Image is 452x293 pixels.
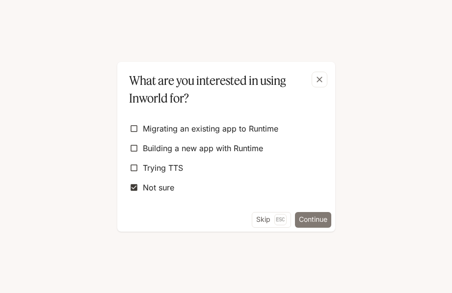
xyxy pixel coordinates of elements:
[143,162,183,174] span: Trying TTS
[143,142,263,154] span: Building a new app with Runtime
[143,182,174,193] span: Not sure
[274,214,287,225] p: Esc
[252,212,291,228] button: SkipEsc
[143,123,278,134] span: Migrating an existing app to Runtime
[129,72,319,107] p: What are you interested in using Inworld for?
[295,212,331,228] button: Continue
